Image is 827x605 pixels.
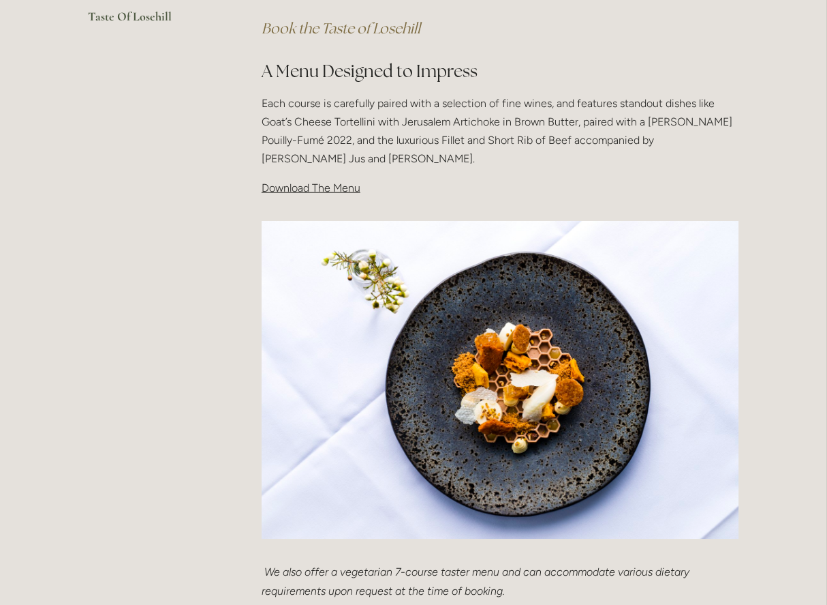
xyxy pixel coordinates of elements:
[88,9,218,33] a: Taste Of Losehill
[262,94,739,168] p: Each course is carefully paired with a selection of fine wines, and features standout dishes like...
[262,565,692,597] em: We also offer a vegetarian 7-course taster menu and can accommodate various dietary requirements ...
[262,19,420,38] a: Book the Taste of Losehill
[262,59,739,83] h2: A Menu Designed to Impress
[262,181,360,194] span: Download The Menu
